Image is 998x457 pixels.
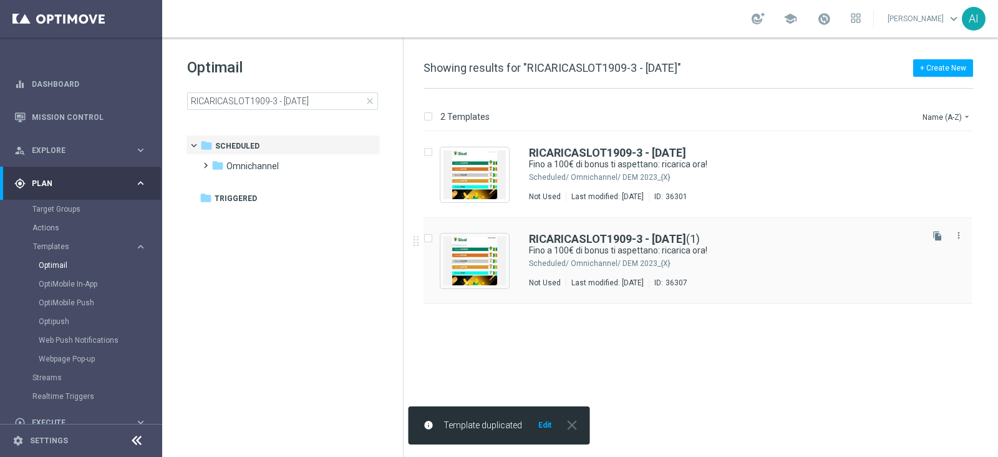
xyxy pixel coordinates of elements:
[200,139,213,152] i: folder
[443,237,506,285] img: 36307.jpeg
[32,204,130,214] a: Target Groups
[529,172,569,182] div: Scheduled/
[39,298,130,308] a: OptiMobile Push
[135,416,147,428] i: keyboard_arrow_right
[563,420,580,430] button: close
[529,232,686,245] b: RICARICASLOT1909-3 - [DATE]
[537,420,553,430] button: Edit
[32,391,130,401] a: Realtime Triggers
[39,293,161,312] div: OptiMobile Push
[14,145,135,156] div: Explore
[32,387,161,406] div: Realtime Triggers
[947,12,961,26] span: keyboard_arrow_down
[529,258,569,268] div: Scheduled/
[135,177,147,189] i: keyboard_arrow_right
[14,101,147,134] div: Mission Control
[443,150,506,199] img: 36301.jpeg
[566,192,649,202] div: Last modified: [DATE]
[14,418,147,428] button: play_circle_outline Execute keyboard_arrow_right
[39,256,161,275] div: Optimail
[962,7,986,31] div: AI
[571,172,919,182] div: Scheduled/Omnichannel/DEM 2023_{X}
[962,112,972,122] i: arrow_drop_down
[529,159,919,170] div: Fino a 100€ di bonus ti aspettano: ricarica ora!
[14,178,135,189] div: Plan
[39,317,130,327] a: Optipush
[564,417,580,433] i: close
[39,335,130,345] a: Web Push Notifications
[12,435,24,446] i: settings
[32,147,135,154] span: Explore
[440,111,490,122] p: 2 Templates
[649,278,687,288] div: ID:
[39,331,161,350] div: Web Push Notifications
[32,242,147,252] button: Templates keyboard_arrow_right
[226,160,279,172] span: Omnichannel
[886,9,962,28] a: [PERSON_NAME]keyboard_arrow_down
[571,258,919,268] div: Scheduled/Omnichannel/DEM 2023_{X}
[32,237,161,368] div: Templates
[14,179,147,189] button: gps_fixed Plan keyboard_arrow_right
[649,192,687,202] div: ID:
[215,140,259,152] span: Scheduled
[411,218,996,304] div: Press SPACE to select this row.
[666,192,687,202] div: 36301
[529,146,686,159] b: RICARICASLOT1909-3 - [DATE]
[135,144,147,156] i: keyboard_arrow_right
[783,12,797,26] span: school
[424,420,434,430] i: info
[32,373,130,383] a: Streams
[529,192,561,202] div: Not Used
[14,67,147,101] div: Dashboard
[14,112,147,122] button: Mission Control
[666,278,687,288] div: 36307
[952,228,965,243] button: more_vert
[365,96,375,106] span: close
[32,419,135,426] span: Execute
[913,59,973,77] button: + Create New
[14,145,147,155] button: person_search Explore keyboard_arrow_right
[215,193,257,204] span: Triggered
[39,350,161,368] div: Webpage Pop-up
[424,61,681,74] span: Showing results for "RICARICASLOT1909-3 - [DATE]"
[33,243,135,250] div: Templates
[135,241,147,253] i: keyboard_arrow_right
[32,219,161,237] div: Actions
[32,223,130,233] a: Actions
[14,178,26,189] i: gps_fixed
[529,245,919,257] div: Fino a 100€ di bonus ti aspettano: ricarica ora!
[529,159,891,170] a: Fino a 100€ di bonus ti aspettano: ricarica ora!
[14,417,26,428] i: play_circle_outline
[411,132,996,218] div: Press SPACE to select this row.
[529,245,891,257] a: Fino a 100€ di bonus ti aspettano: ricarica ora!
[443,420,522,431] span: Template duplicated
[529,278,561,288] div: Not Used
[14,145,26,156] i: person_search
[39,354,130,364] a: Webpage Pop-up
[14,79,26,90] i: equalizer
[30,437,68,445] a: Settings
[14,417,135,428] div: Execute
[929,228,946,244] button: file_copy
[187,57,378,77] h1: Optimail
[39,260,130,270] a: Optimail
[529,233,700,245] a: RICARICASLOT1909-3 - [DATE](1)
[32,200,161,219] div: Target Groups
[32,180,135,187] span: Plan
[39,312,161,331] div: Optipush
[187,92,378,110] input: Search Template
[33,243,122,250] span: Templates
[14,79,147,89] button: equalizer Dashboard
[32,101,147,134] a: Mission Control
[933,231,942,241] i: file_copy
[566,278,649,288] div: Last modified: [DATE]
[32,368,161,387] div: Streams
[39,275,161,293] div: OptiMobile In-App
[921,109,973,124] button: Name (A-Z)arrow_drop_down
